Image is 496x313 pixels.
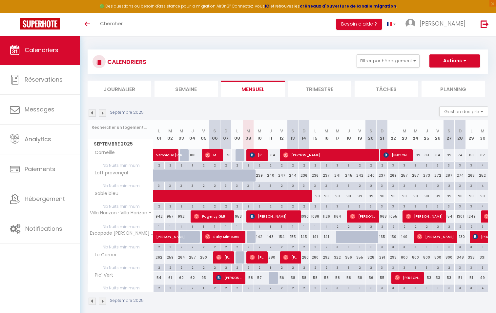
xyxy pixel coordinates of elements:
div: 953 [232,210,243,223]
div: 3 [410,203,421,209]
a: ICI [265,3,271,9]
div: 3 [254,182,265,188]
div: 1 [243,223,254,229]
span: [PERSON_NAME] [250,210,298,223]
a: ... [PERSON_NAME] [401,13,474,36]
div: 2 [287,162,298,168]
div: 2 [377,223,387,229]
th: 29 [466,120,477,149]
abbr: M [246,128,250,134]
div: 3 [343,182,354,188]
div: 272 [432,169,444,182]
div: 2 [209,203,220,209]
div: 3 [176,182,187,188]
div: 2 [432,182,443,188]
div: 90 [455,190,466,202]
div: 273 [421,169,432,182]
div: 1 [321,223,332,229]
th: 15 [310,120,321,149]
th: 30 [477,120,488,149]
div: 268 [466,169,477,182]
th: 21 [377,120,388,149]
div: 1088 [310,210,321,223]
div: 1 [187,223,198,229]
button: Filtrer par hébergement [357,54,420,68]
div: 1 [176,223,187,229]
abbr: S [213,128,216,134]
div: 1164 [332,210,343,223]
input: Rechercher un logement... [92,122,150,133]
th: 09 [243,120,254,149]
div: 83 [421,149,432,161]
div: 240 [265,169,276,182]
span: Nb Nuits minimum [88,203,153,210]
th: 12 [276,120,287,149]
th: 27 [444,120,455,149]
div: 3 [466,182,477,188]
div: 2 [165,162,176,168]
abbr: J [191,128,194,134]
div: 3 [365,203,376,209]
abbr: L [236,128,238,134]
span: [PERSON_NAME] [250,149,264,161]
div: 1126 [321,210,332,223]
div: 3 [377,182,387,188]
div: 257 [410,169,421,182]
div: 1541 [444,210,455,223]
div: 90 [399,190,410,202]
div: 3 [388,203,399,209]
div: 74 [455,149,466,161]
div: 99 [432,190,444,202]
abbr: V [280,128,283,134]
div: 3 [388,182,399,188]
abbr: L [314,128,316,134]
span: Corneille [89,149,116,156]
th: 28 [455,120,466,149]
div: 3 [343,162,354,168]
div: 3 [466,203,477,209]
div: 2 [354,223,365,229]
th: 10 [254,120,265,149]
div: 3 [388,162,399,168]
abbr: D [459,128,462,134]
div: 2 [432,223,443,229]
div: 2 [365,162,376,168]
span: Nb Nuits minimum [88,182,153,189]
abbr: V [202,128,205,134]
div: 3 [354,203,365,209]
div: 2 [154,162,164,168]
span: Sable bleu [89,190,120,197]
div: 84 [265,149,276,161]
div: 3 [232,182,242,188]
div: 1 [254,223,265,229]
th: 26 [432,120,444,149]
div: 1 [198,223,209,229]
div: 2 [321,162,332,168]
span: [PERSON_NAME] [406,210,443,223]
div: 3 [421,162,432,168]
div: 90 [421,190,432,202]
div: 84 [432,149,444,161]
span: Villa Horizon · Villa Horizon - Luxury - Panoramic Sea view - Calm [89,210,155,215]
div: 99 [444,190,455,202]
div: 2 [176,203,187,209]
th: 04 [187,120,198,149]
th: 18 [343,120,354,149]
span: Veronique [PERSON_NAME] [156,146,186,158]
div: 2 [254,203,265,209]
div: 83 [466,149,477,161]
li: Tâches [355,81,418,97]
div: 3 [399,162,410,168]
span: [PERSON_NAME] [156,227,186,240]
th: 13 [287,120,299,149]
div: 142 [254,231,265,243]
abbr: S [447,128,450,134]
div: 2 [332,223,343,229]
span: [PERSON_NAME] [417,230,454,243]
div: 2 [265,162,276,168]
div: 992 [176,210,187,223]
abbr: L [470,128,472,134]
div: 1 [310,223,320,229]
div: 3 [410,162,421,168]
